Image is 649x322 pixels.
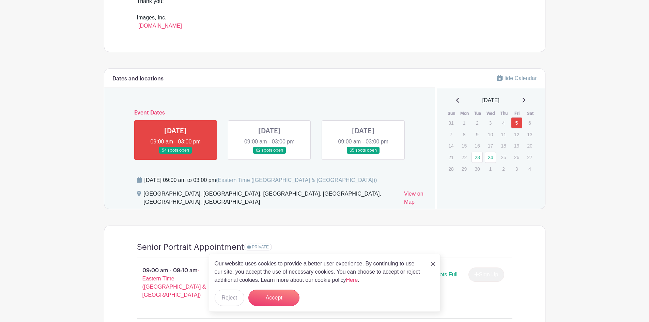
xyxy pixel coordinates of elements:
[482,96,499,105] span: [DATE]
[497,110,511,117] th: Thu
[498,118,509,128] p: 4
[459,140,470,151] p: 15
[472,152,483,163] a: 23
[431,262,435,266] img: close_button-5f87c8562297e5c2d7936805f587ecaba9071eb48480494691a3f1689db116b3.svg
[524,118,535,128] p: 6
[144,176,377,184] div: [DATE] 09:00 am to 03:00 pm
[471,110,484,117] th: Tue
[497,75,537,81] a: Hide Calendar
[126,264,226,302] p: 09:00 am - 09:10 am
[511,140,522,151] p: 19
[484,110,498,117] th: Wed
[511,152,522,163] p: 26
[252,245,269,249] span: PRIVATE
[459,164,470,174] p: 29
[511,164,522,174] p: 3
[445,118,457,128] p: 31
[498,152,509,163] p: 25
[138,23,182,29] a: [DOMAIN_NAME]
[485,129,496,140] p: 10
[215,260,424,284] p: Our website uses cookies to provide a better user experience. By continuing to use our site, you ...
[511,129,522,140] p: 12
[445,140,457,151] p: 14
[137,242,244,252] h4: Senior Portrait Appointment
[472,118,483,128] p: 2
[485,118,496,128] p: 3
[459,152,470,163] p: 22
[524,152,535,163] p: 27
[459,129,470,140] p: 8
[524,110,537,117] th: Sat
[404,190,427,209] a: View on Map
[112,76,164,82] h6: Dates and locations
[445,110,458,117] th: Sun
[472,140,483,151] p: 16
[511,110,524,117] th: Fri
[346,277,358,283] a: Here
[524,129,535,140] p: 13
[472,164,483,174] p: 30
[485,152,496,163] a: 24
[498,129,509,140] p: 11
[144,190,399,209] div: [GEOGRAPHIC_DATA], [GEOGRAPHIC_DATA], [GEOGRAPHIC_DATA], [GEOGRAPHIC_DATA], [GEOGRAPHIC_DATA], [G...
[459,118,470,128] p: 1
[485,164,496,174] p: 1
[498,140,509,151] p: 18
[129,110,411,116] h6: Event Dates
[248,290,299,306] button: Accept
[445,129,457,140] p: 7
[524,140,535,151] p: 20
[445,164,457,174] p: 28
[511,117,522,128] a: 5
[485,140,496,151] p: 17
[433,272,457,277] span: Spots Full
[137,14,512,30] div: Images, Inc.
[216,177,377,183] span: (Eastern Time ([GEOGRAPHIC_DATA] & [GEOGRAPHIC_DATA]))
[215,290,244,306] button: Reject
[142,267,206,298] span: - Eastern Time ([GEOGRAPHIC_DATA] & [GEOGRAPHIC_DATA])
[458,110,472,117] th: Mon
[524,164,535,174] p: 4
[445,152,457,163] p: 21
[498,164,509,174] p: 2
[472,129,483,140] p: 9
